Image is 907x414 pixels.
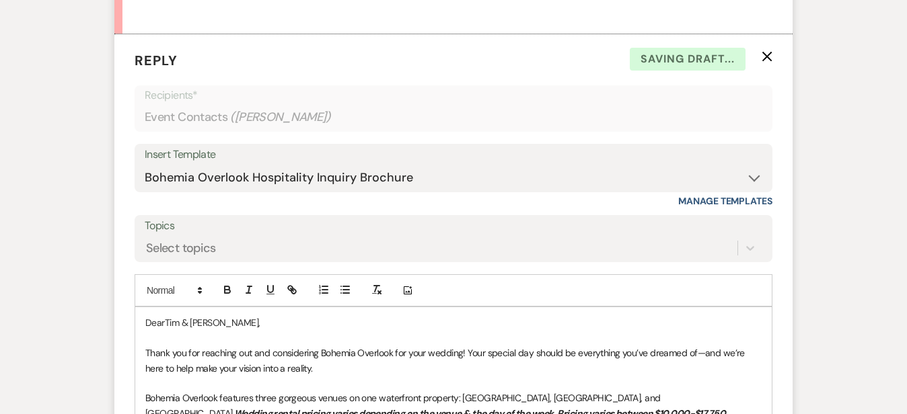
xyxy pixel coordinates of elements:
div: Event Contacts [145,104,762,130]
span: Saving draft... [630,48,746,71]
span: Reply [135,52,178,69]
div: Select topics [146,239,216,257]
span: Thank you for reaching out and considering Bohemia Overlook for your wedding! Your special day sh... [145,347,747,374]
label: Topics [145,216,762,236]
div: Insert Template [145,145,762,165]
p: DearTim & [PERSON_NAME], [145,315,762,330]
a: Manage Templates [678,195,772,207]
p: Recipients* [145,87,762,104]
span: ( [PERSON_NAME] ) [230,108,331,126]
